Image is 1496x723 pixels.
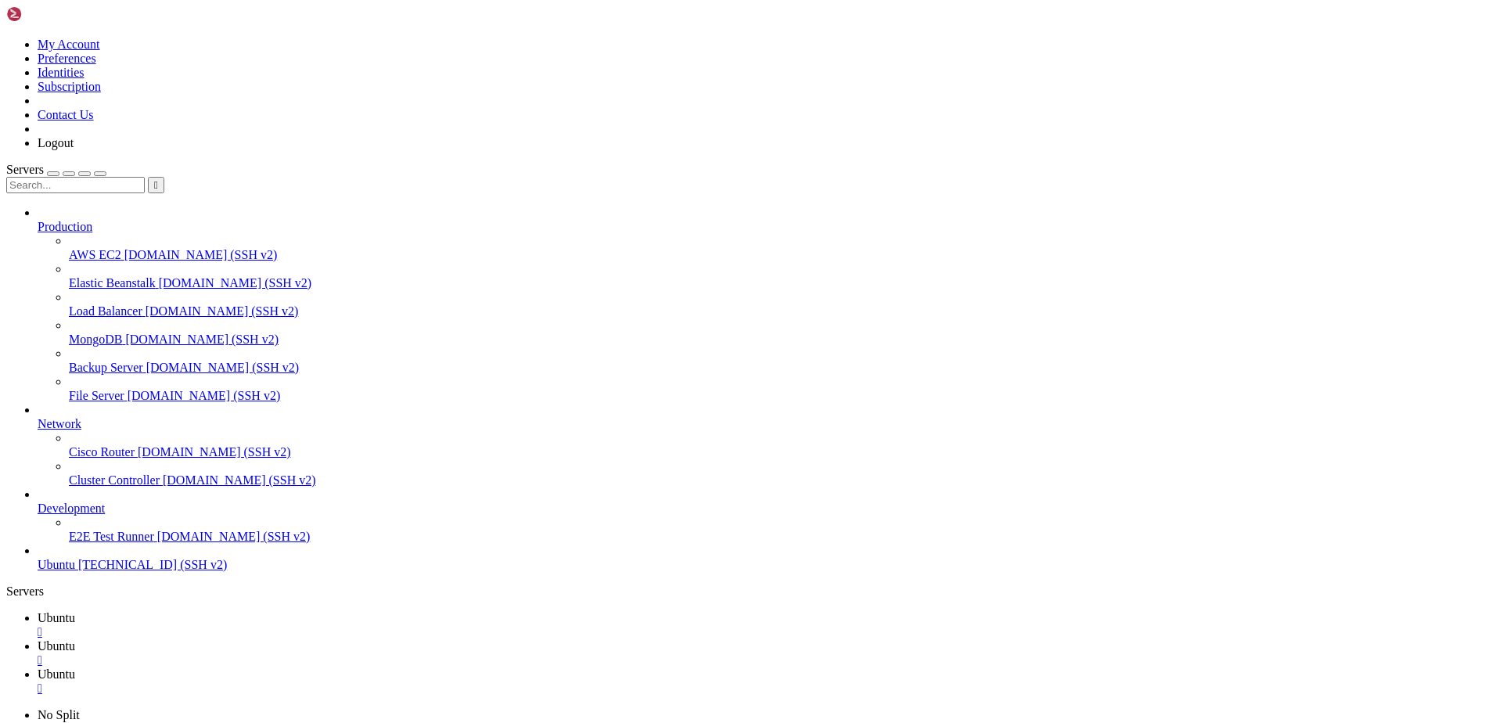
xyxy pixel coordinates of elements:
a: Backup Server [DOMAIN_NAME] (SSH v2) [69,361,1490,375]
span: [TECHNICAL_ID] [250,419,338,432]
span: Cluster Controller [69,473,160,487]
x-row: inet [URL] brd [TECHNICAL_ID] scope global eth0 [6,153,1293,166]
li: Cluster Controller [DOMAIN_NAME] (SSH v2) [69,459,1490,487]
li: File Server [DOMAIN_NAME] (SSH v2) [69,375,1490,403]
li: Elastic Beanstalk [DOMAIN_NAME] (SSH v2) [69,262,1490,290]
button:  [148,177,164,193]
span: Load Balancer [69,304,142,318]
x-row: 3: eth1: <BROADCAST,MULTICAST,UP,LOWER_UP> mtu 1500 qdisc fq_codel state UP group default qlen 1000 [6,232,1293,246]
x-row: inet [URL] brd [TECHNICAL_ID] scope global eth1 [6,286,1293,299]
span: [DOMAIN_NAME] (SSH v2) [125,333,279,346]
x-row: inet6 [TECHNICAL_ID] scope host [6,73,1293,86]
x-row: 2: eth0: <BROADCAST,MULTICAST,UP,LOWER_UP> mtu 1500 qdisc fq_codel state UP group default qlen 1000 [6,99,1293,113]
x-row: altname ens3 [6,139,1293,153]
x-row: valid_lft forever preferred_lft forever [6,59,1293,73]
x-row: root@ubuntu-s-IshoLab:~# ip a [6,6,1293,20]
a: Elastic Beanstalk [DOMAIN_NAME] (SSH v2) [69,276,1490,290]
li: Load Balancer [DOMAIN_NAME] (SSH v2) [69,290,1490,318]
a: Contact Us [38,108,94,121]
span: Elastic Beanstalk [69,276,156,290]
x-row: altname enp0s3 [6,126,1293,139]
span: AWS EC2 [69,248,121,261]
a: Network [38,417,1490,431]
div: (0, 1) [6,20,13,33]
x-row: altname ens4 [6,272,1293,286]
x-row: valid_lft forever preferred_lft forever [6,166,1293,179]
a: E2E Test Runner [DOMAIN_NAME] (SSH v2) [69,530,1490,544]
x-row: link/loopback 00:00:00:00:00:00 brd 00:00:00:00:00:00 [6,33,1293,46]
input: Search... [6,177,145,193]
a: Ubuntu [TECHNICAL_ID] (SSH v2) [38,558,1490,572]
x-row: inet6 fe80::385e:c0ff:fe15:ee3b/64 scope link [6,392,1293,405]
x-row: valid_lft forever preferred_lft forever [6,379,1293,392]
a: No Split [38,708,80,721]
span: Servers [6,163,44,176]
x-row: 4: docker0: <NO-CARRIER,BROADCAST,MULTICAST,UP> mtu 1500 qdisc noqueue state DOWN group default [6,339,1293,352]
a:  [38,682,1490,696]
li: E2E Test Runner [DOMAIN_NAME] (SSH v2) [69,516,1490,544]
a: Preferences [38,52,96,65]
span: [DOMAIN_NAME] (SSH v2) [146,304,299,318]
x-row: inet [URL] brd [TECHNICAL_ID] scope global docker0 [6,365,1293,379]
span: [DOMAIN_NAME] (SSH v2) [157,530,311,543]
x-row: valid_lft forever preferred_lft forever [6,405,1293,419]
a: Cluster Controller [DOMAIN_NAME] (SSH v2) [69,473,1490,487]
a: Production [38,220,1490,234]
span: Ubuntu [38,667,75,681]
li: MongoDB [DOMAIN_NAME] (SSH v2) [69,318,1490,347]
x-row: link/ether [MAC_ADDRESS] brd ff:ff:ff:ff:ff:ff [6,246,1293,259]
x-row: root@ubuntu-s-IshoLab:~# [TECHNICAL_ID] [6,419,1293,432]
span:  [154,179,158,191]
span: [TECHNICAL_ID] (SSH v2) [78,558,227,571]
a: Ubuntu [38,611,1490,639]
x-row: link/ether [MAC_ADDRESS] brd ff:ff:ff:ff:ff:ff [6,352,1293,365]
x-row: inet6 fe80::3c45:9ff:fefa:fb90/64 scope link [6,206,1293,219]
li: AWS EC2 [DOMAIN_NAME] (SSH v2) [69,234,1490,262]
span: [DOMAIN_NAME] (SSH v2) [138,445,291,459]
a: Identities [38,66,85,79]
a: Servers [6,163,106,176]
x-row: valid_lft forever preferred_lft forever [6,299,1293,312]
li: Production [38,206,1490,403]
a:  [38,625,1490,639]
li: Ubuntu [TECHNICAL_ID] (SSH v2) [38,544,1490,572]
x-row: valid_lft forever preferred_lft forever [6,326,1293,339]
div: (50, 31) [336,419,342,432]
a: Subscription [38,80,101,93]
li: Cisco Router [DOMAIN_NAME] (SSH v2) [69,431,1490,459]
x-row: inet6 fe80::1427:11ff:fe48:1da0/64 scope link [6,312,1293,326]
span: Ubuntu [38,639,75,653]
a: My Account [38,38,100,51]
span: [DOMAIN_NAME] (SSH v2) [159,276,312,290]
x-row: inet [URL] scope host lo [6,46,1293,59]
a: File Server [DOMAIN_NAME] (SSH v2) [69,389,1490,403]
x-row: valid_lft forever preferred_lft forever [6,192,1293,206]
span: [DOMAIN_NAME] (SSH v2) [163,473,316,487]
x-row: Connecting [TECHNICAL_ID]... [6,6,1293,20]
span: Development [38,502,105,515]
a: Ubuntu [38,639,1490,667]
span: File Server [69,389,124,402]
a: Load Balancer [DOMAIN_NAME] (SSH v2) [69,304,1490,318]
div:  [38,653,1490,667]
a: Development [38,502,1490,516]
a: Logout [38,136,74,149]
div: Servers [6,585,1490,599]
span: Production [38,220,92,233]
x-row: valid_lft forever preferred_lft forever [6,86,1293,99]
span: Cisco Router [69,445,135,459]
li: Network [38,403,1490,487]
img: Shellngn [6,6,96,22]
span: [DOMAIN_NAME] (SSH v2) [124,248,278,261]
span: MongoDB [69,333,122,346]
x-row: link/ether [MAC_ADDRESS] brd ff:ff:ff:ff:ff:ff [6,113,1293,126]
x-row: inet [URL] brd [TECHNICAL_ID] scope global eth0 [6,179,1293,192]
a: AWS EC2 [DOMAIN_NAME] (SSH v2) [69,248,1490,262]
a: Cisco Router [DOMAIN_NAME] (SSH v2) [69,445,1490,459]
li: Development [38,487,1490,544]
span: E2E Test Runner [69,530,154,543]
x-row: 1: lo: <LOOPBACK,UP,LOWER_UP> mtu 65536 qdisc noqueue state UNKNOWN group default qlen 1000 [6,20,1293,33]
li: Backup Server [DOMAIN_NAME] (SSH v2) [69,347,1490,375]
